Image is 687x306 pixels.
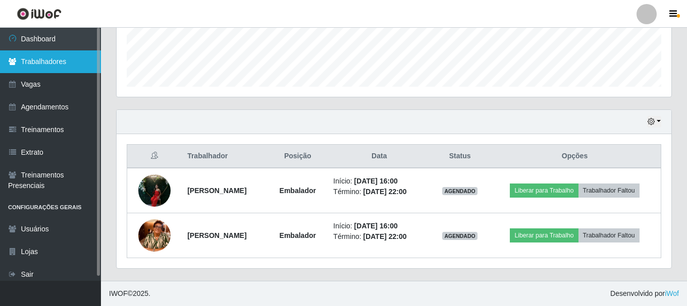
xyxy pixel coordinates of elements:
time: [DATE] 16:00 [354,177,398,185]
li: Início: [333,221,425,231]
img: 1751968749933.jpeg [138,169,171,212]
span: IWOF [109,289,128,297]
time: [DATE] 22:00 [363,188,406,196]
li: Término: [333,187,425,197]
span: © 2025 . [109,288,150,299]
button: Trabalhador Faltou [578,228,640,242]
th: Opções [489,145,661,168]
img: 1756518881096.jpeg [138,207,171,264]
span: AGENDADO [442,187,478,195]
img: CoreUI Logo [17,8,62,20]
span: Desenvolvido por [610,288,679,299]
button: Liberar para Trabalho [510,183,578,198]
th: Status [431,145,489,168]
strong: Embalador [280,231,316,239]
th: Posição [268,145,327,168]
strong: [PERSON_NAME] [187,187,246,195]
li: Início: [333,176,425,187]
span: AGENDADO [442,232,478,240]
a: iWof [665,289,679,297]
strong: Embalador [280,187,316,195]
th: Data [327,145,431,168]
strong: [PERSON_NAME] [187,231,246,239]
time: [DATE] 16:00 [354,222,398,230]
button: Liberar para Trabalho [510,228,578,242]
li: Término: [333,231,425,242]
th: Trabalhador [181,145,268,168]
time: [DATE] 22:00 [363,232,406,240]
button: Trabalhador Faltou [578,183,640,198]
